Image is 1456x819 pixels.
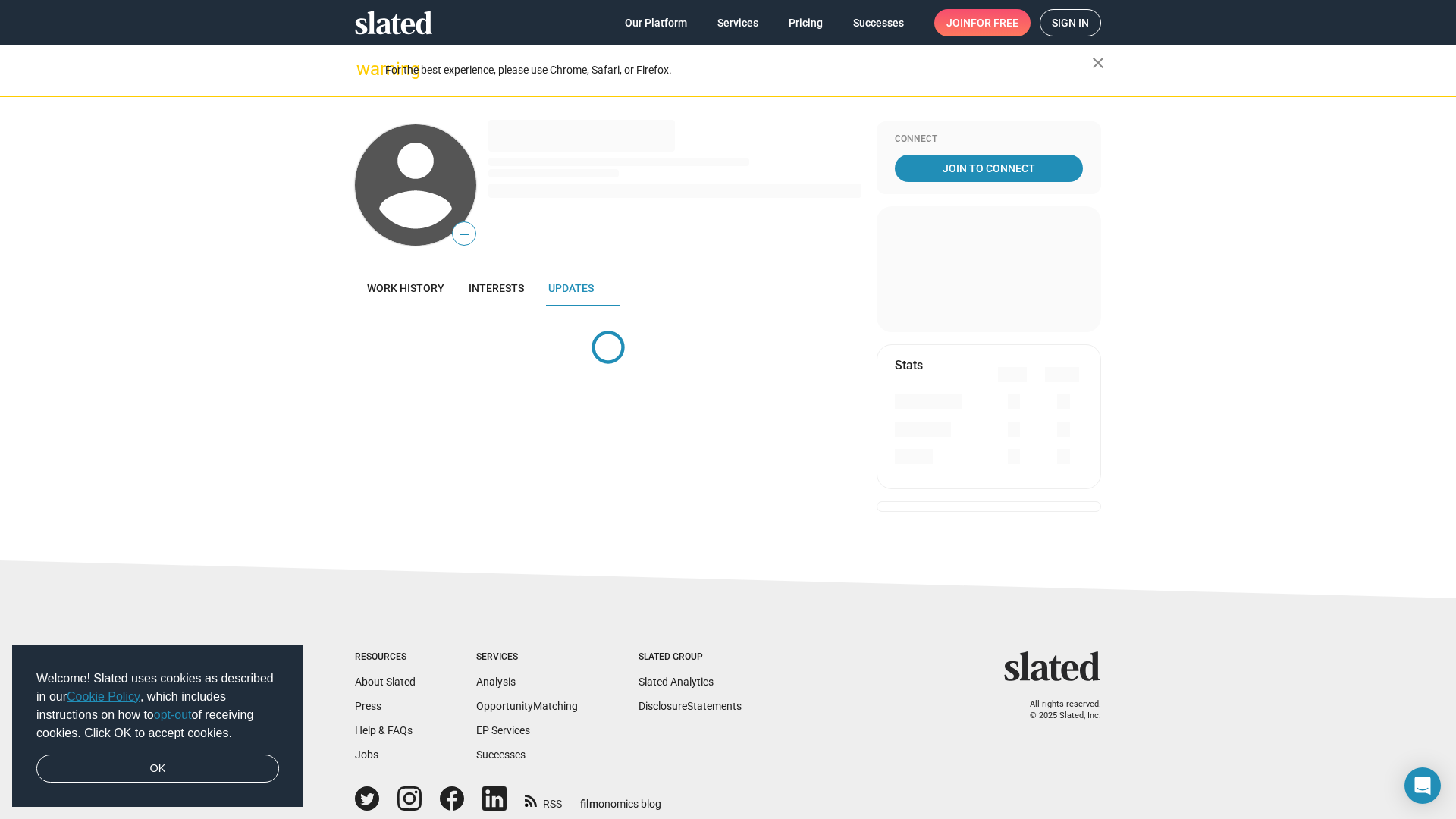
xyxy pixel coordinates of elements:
[36,670,279,742] span: Welcome! Slated uses cookies as described in our , which includes instructions on how to of recei...
[355,724,413,736] a: Help & FAQs
[1089,54,1107,72] mat-icon: close
[717,9,758,36] span: Services
[895,133,1083,146] div: Connect
[154,708,192,721] a: opt-out
[12,645,303,808] div: cookieconsent
[548,282,594,294] span: Updates
[355,270,457,306] a: Work history
[853,9,904,36] span: Successes
[67,690,140,703] a: Cookie Policy
[476,651,578,664] div: Services
[367,282,444,294] span: Work history
[476,676,516,688] a: Analysis
[457,270,536,306] a: Interests
[1014,699,1101,721] p: All rights reserved. © 2025 Slated, Inc.
[536,270,606,306] a: Updates
[898,155,1080,182] span: Join To Connect
[934,9,1031,36] a: Joinfor free
[1052,10,1089,36] span: Sign in
[453,224,475,244] span: —
[525,788,562,811] a: RSS
[841,9,916,36] a: Successes
[580,798,598,810] span: film
[971,9,1018,36] span: for free
[355,676,416,688] a: About Slated
[639,676,714,688] a: Slated Analytics
[356,60,375,78] mat-icon: warning
[1040,9,1101,36] a: Sign in
[476,700,578,712] a: OpportunityMatching
[895,155,1083,182] a: Join To Connect
[355,651,416,664] div: Resources
[36,755,279,783] a: dismiss cookie message
[777,9,835,36] a: Pricing
[355,700,381,712] a: Press
[385,60,1092,80] div: For the best experience, please use Chrome, Safari, or Firefox.
[476,724,530,736] a: EP Services
[1404,767,1441,804] div: Open Intercom Messenger
[476,748,526,761] a: Successes
[705,9,770,36] a: Services
[613,9,699,36] a: Our Platform
[625,9,687,36] span: Our Platform
[789,9,823,36] span: Pricing
[639,651,742,664] div: Slated Group
[580,785,661,811] a: filmonomics blog
[639,700,742,712] a: DisclosureStatements
[895,357,923,373] mat-card-title: Stats
[469,282,524,294] span: Interests
[946,9,1018,36] span: Join
[355,748,378,761] a: Jobs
